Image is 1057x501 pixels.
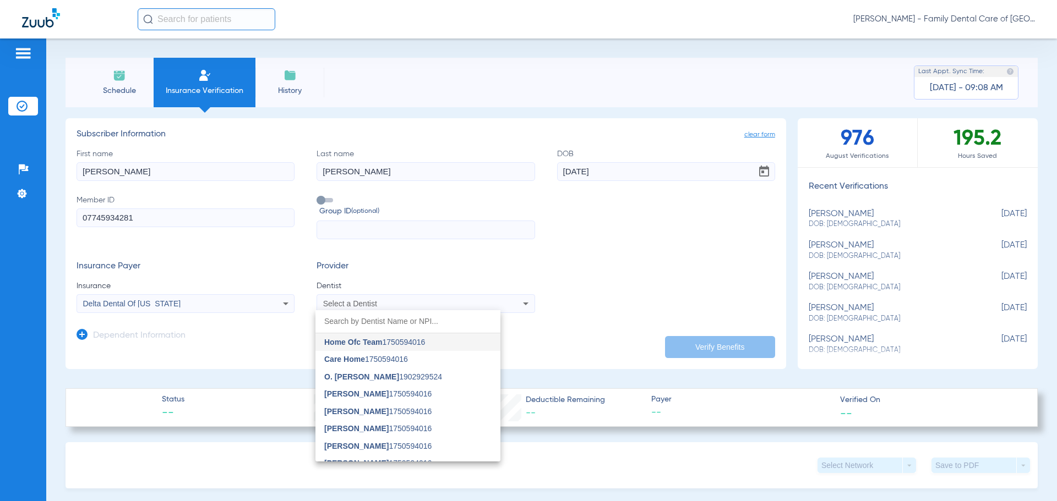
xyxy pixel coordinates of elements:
span: 1750594016 [324,408,432,415]
span: 1750594016 [324,338,425,346]
span: Care Home [324,355,365,364]
span: [PERSON_NAME] [324,425,389,433]
span: 1750594016 [324,460,432,467]
span: [PERSON_NAME] [324,390,389,399]
span: [PERSON_NAME] [324,459,389,468]
span: 1750594016 [324,356,408,364]
span: [PERSON_NAME] [324,442,389,450]
span: 1750594016 [324,390,432,398]
span: Home Ofc Team [324,338,383,346]
span: 1750594016 [324,425,432,433]
span: 1902929524 [324,373,442,381]
span: [PERSON_NAME] [324,407,389,416]
span: O. [PERSON_NAME] [324,372,399,381]
input: dropdown search [315,310,500,333]
span: 1750594016 [324,442,432,450]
